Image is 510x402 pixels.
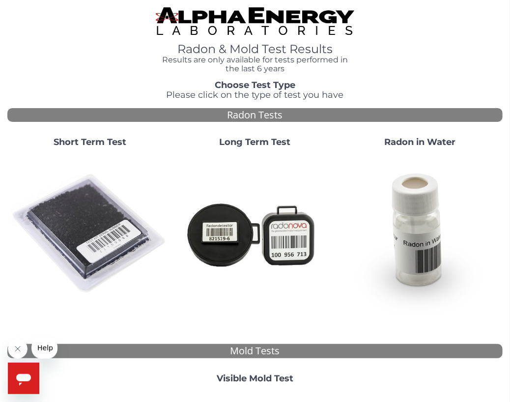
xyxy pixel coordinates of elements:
img: Radtrak2vsRadtrak3.jpg [176,155,334,313]
strong: Choose Test Type [215,80,295,90]
h4: Results are only available for tests performed in the last 6 years [156,56,354,73]
span: Please click on the type of test you have [167,89,344,100]
strong: Radon in Water [385,137,456,147]
img: ShortTerm.jpg [11,155,169,313]
iframe: Message from company [31,337,57,359]
img: TightCrop.jpg [156,7,354,35]
strong: Long Term Test [220,137,291,147]
iframe: Button to launch messaging window [8,363,39,394]
strong: Short Term Test [54,137,126,147]
strong: Visible Mold Test [217,373,293,384]
iframe: Close message [8,339,28,359]
img: RadoninWater.jpg [341,155,499,313]
div: Radon Tests [7,108,503,122]
h1: Radon & Mold Test Results [156,43,354,56]
div: Mold Tests [7,344,503,358]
